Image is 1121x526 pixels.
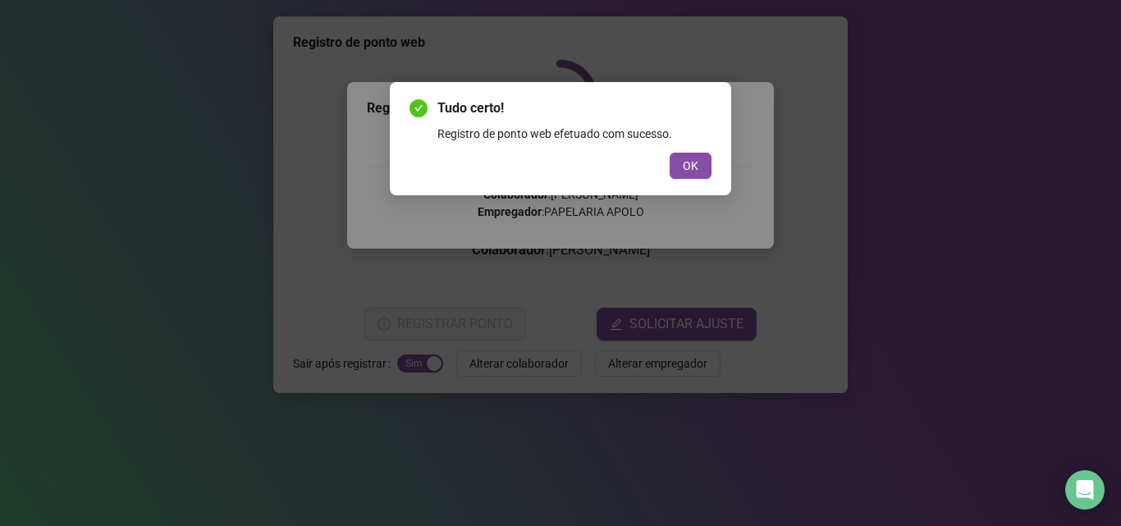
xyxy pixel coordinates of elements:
span: check-circle [410,99,428,117]
div: Open Intercom Messenger [1065,470,1105,510]
span: OK [683,157,698,175]
div: Registro de ponto web efetuado com sucesso. [437,125,711,143]
button: OK [670,153,711,179]
span: Tudo certo! [437,98,711,118]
